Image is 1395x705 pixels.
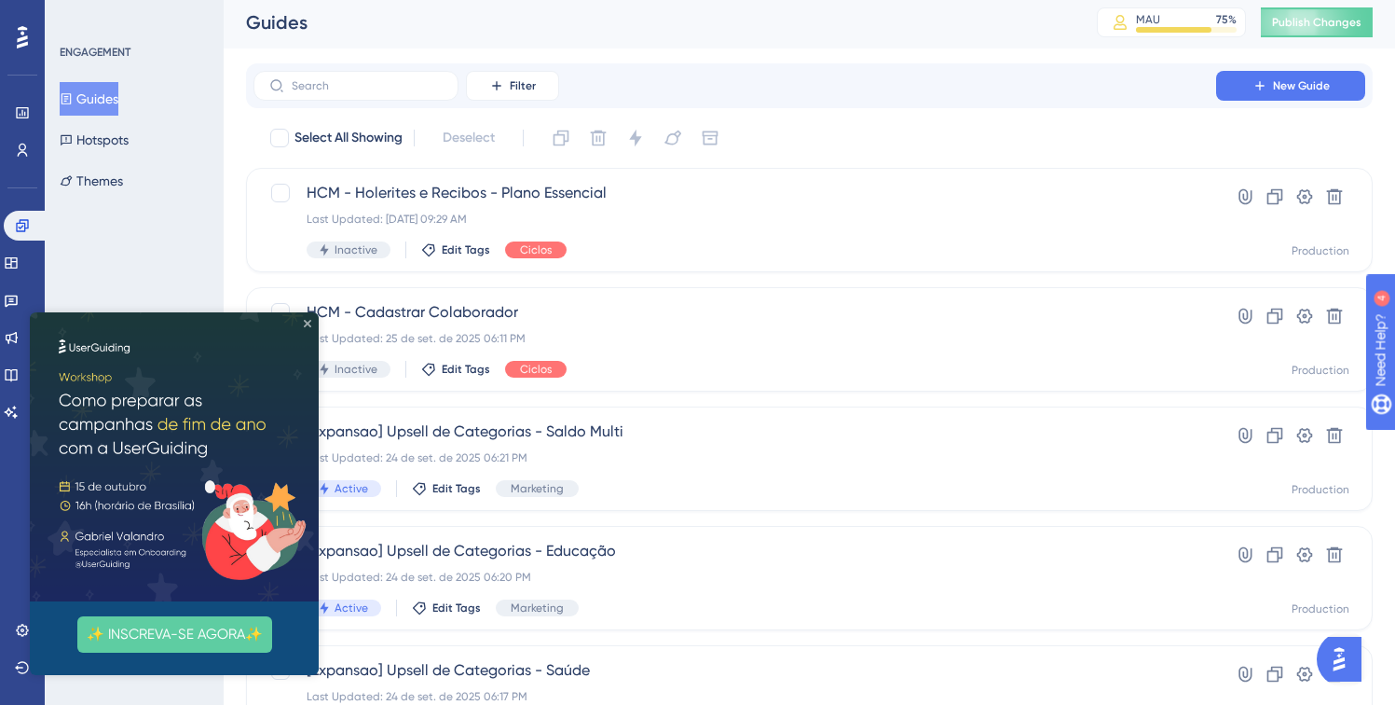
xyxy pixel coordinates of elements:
span: [Expansao] Upsell de Categorias - Saldo Multi [307,421,1163,443]
span: Active [335,601,368,615]
div: 4 [130,9,135,24]
button: Edit Tags [412,481,481,496]
span: Need Help? [44,5,116,27]
div: Last Updated: 25 de set. de 2025 06:11 PM [307,331,1163,346]
span: Active [335,481,368,496]
button: Themes [60,164,123,198]
input: Search [292,79,443,92]
span: Inactive [335,242,377,257]
span: [Expansao] Upsell de Categorias - Educação [307,540,1163,562]
span: Inactive [335,362,377,377]
div: Last Updated: 24 de set. de 2025 06:21 PM [307,450,1163,465]
div: 75 % [1216,12,1237,27]
div: ENGAGEMENT [60,45,130,60]
span: Deselect [443,127,495,149]
span: [Expansao] Upsell de Categorias - Saúde [307,659,1163,682]
button: Edit Tags [421,242,490,257]
span: Edit Tags [442,242,490,257]
span: New Guide [1273,78,1330,93]
span: HCM - Holerites e Recibos - Plano Essencial [307,182,1163,204]
button: New Guide [1216,71,1365,101]
div: Production [1292,601,1349,616]
button: ✨ INSCREVA-SE AGORA✨ [48,304,242,340]
div: Production [1292,482,1349,497]
span: HCM - Cadastrar Colaborador [307,301,1163,324]
span: Marketing [511,601,564,615]
button: Edit Tags [421,362,490,377]
span: Ciclos [520,242,552,257]
div: Last Updated: 24 de set. de 2025 06:20 PM [307,570,1163,585]
span: Filter [510,78,536,93]
span: Edit Tags [432,481,481,496]
span: Marketing [511,481,564,496]
div: MAU [1136,12,1160,27]
iframe: UserGuiding AI Assistant Launcher [1317,631,1373,687]
div: Production [1292,363,1349,378]
span: Edit Tags [442,362,490,377]
div: Last Updated: 24 de set. de 2025 06:17 PM [307,689,1163,704]
button: Filter [466,71,559,101]
div: Last Updated: [DATE] 09:29 AM [307,212,1163,227]
button: Guides [60,82,118,116]
div: Production [1292,243,1349,258]
button: Hotspots [60,123,129,157]
button: Edit Tags [412,601,481,615]
span: Publish Changes [1272,15,1361,30]
span: Ciclos [520,362,552,377]
button: Publish Changes [1261,7,1373,37]
div: Guides [246,9,1050,35]
span: Select All Showing [294,127,403,149]
div: Close Preview [274,7,281,15]
span: Edit Tags [432,601,481,615]
button: Deselect [426,121,512,155]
